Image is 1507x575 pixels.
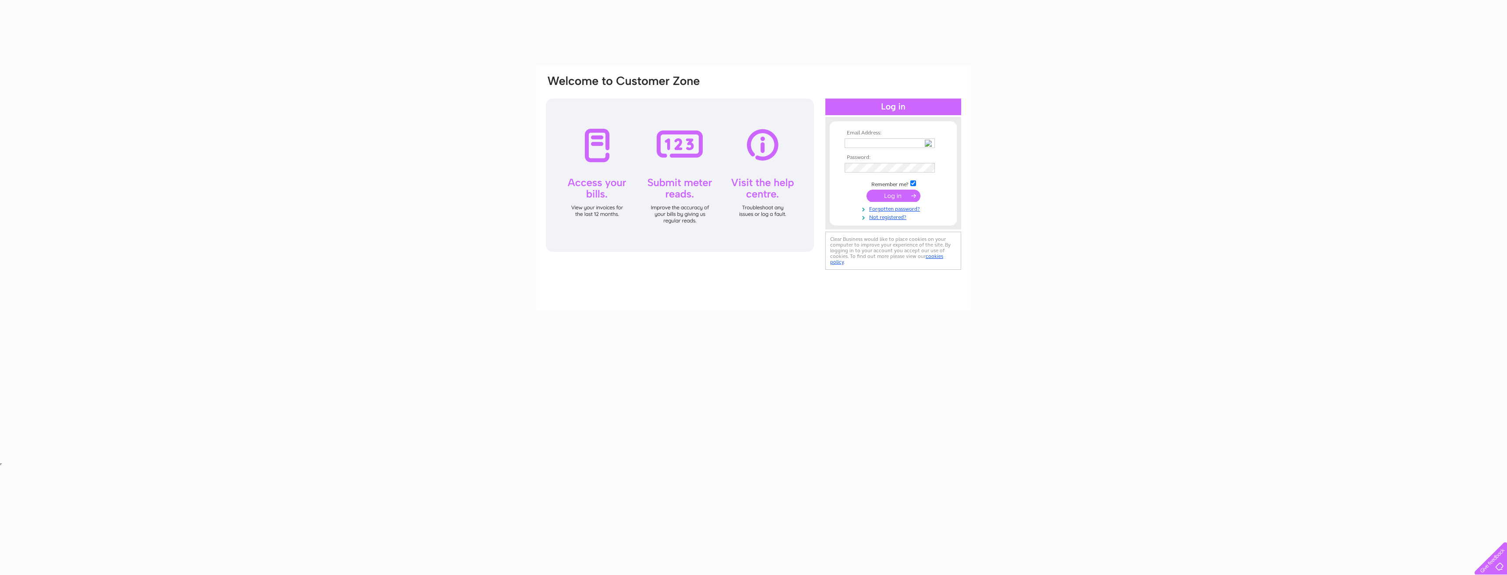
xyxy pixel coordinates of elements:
th: Password: [842,155,944,161]
a: Not registered? [845,212,944,221]
td: Remember me? [842,179,944,188]
th: Email Address: [842,130,944,136]
input: Submit [867,190,920,202]
div: Clear Business would like to place cookies on your computer to improve your experience of the sit... [825,232,961,270]
a: cookies policy [830,253,943,265]
img: productIconColored.f2433d9a.svg [925,140,932,147]
a: Forgotten password? [845,204,944,212]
